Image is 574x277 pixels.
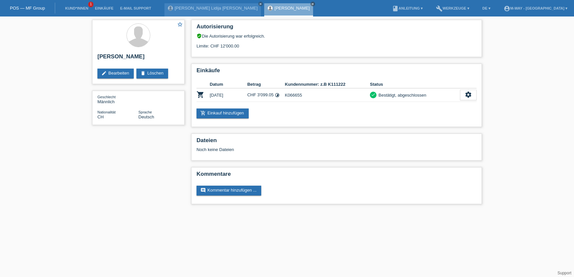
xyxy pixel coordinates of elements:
[377,92,426,99] div: Bestätigt, abgeschlossen
[140,71,146,76] i: delete
[370,80,460,88] th: Status
[210,80,247,88] th: Datum
[197,33,202,39] i: verified_user
[97,53,179,63] h2: [PERSON_NAME]
[197,108,249,118] a: add_shopping_cartEinkauf hinzufügen
[117,6,155,10] a: E-Mail Support
[433,6,473,10] a: buildWerkzeuge ▾
[101,71,107,76] i: edit
[97,94,138,104] div: Männlich
[197,137,477,147] h2: Dateien
[210,88,247,102] td: [DATE]
[197,67,477,77] h2: Einkäufe
[197,23,477,33] h2: Autorisierung
[97,69,134,78] a: editBearbeiten
[177,21,183,27] i: star_border
[500,6,571,10] a: account_circlem-way - [GEOGRAPHIC_DATA] ▾
[138,114,154,119] span: Deutsch
[177,21,183,28] a: star_border
[557,271,571,275] a: Support
[479,6,494,10] a: DE ▾
[97,95,116,99] span: Geschlecht
[91,6,117,10] a: Einkäufe
[259,2,262,6] i: close
[97,110,116,114] span: Nationalität
[62,6,91,10] a: Kund*innen
[197,186,261,196] a: commentKommentar hinzufügen ...
[465,91,472,98] i: settings
[310,2,315,6] a: close
[247,88,285,102] td: CHF 3'099.05
[197,147,398,152] div: Noch keine Dateien
[258,2,263,6] a: close
[200,110,206,116] i: add_shopping_cart
[138,110,152,114] span: Sprache
[504,5,510,12] i: account_circle
[311,2,314,6] i: close
[371,92,376,97] i: check
[247,80,285,88] th: Betrag
[392,5,399,12] i: book
[136,69,168,78] a: deleteLöschen
[200,188,206,193] i: comment
[389,6,426,10] a: bookAnleitung ▾
[10,6,45,11] a: POS — MF Group
[97,114,104,119] span: Schweiz
[285,88,370,102] td: K066655
[197,39,477,48] div: Limite: CHF 12'000.00
[197,33,477,39] div: Die Autorisierung war erfolgreich.
[436,5,443,12] i: build
[197,91,204,99] i: POSP00007758
[285,80,370,88] th: Kundennummer: z.B K111222
[274,6,310,11] a: [PERSON_NAME]
[197,171,477,181] h2: Kommentare
[175,6,258,11] a: [PERSON_NAME] Lidija [PERSON_NAME]
[88,2,93,7] span: 1
[275,93,280,98] i: Fixe Raten (24 Raten)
